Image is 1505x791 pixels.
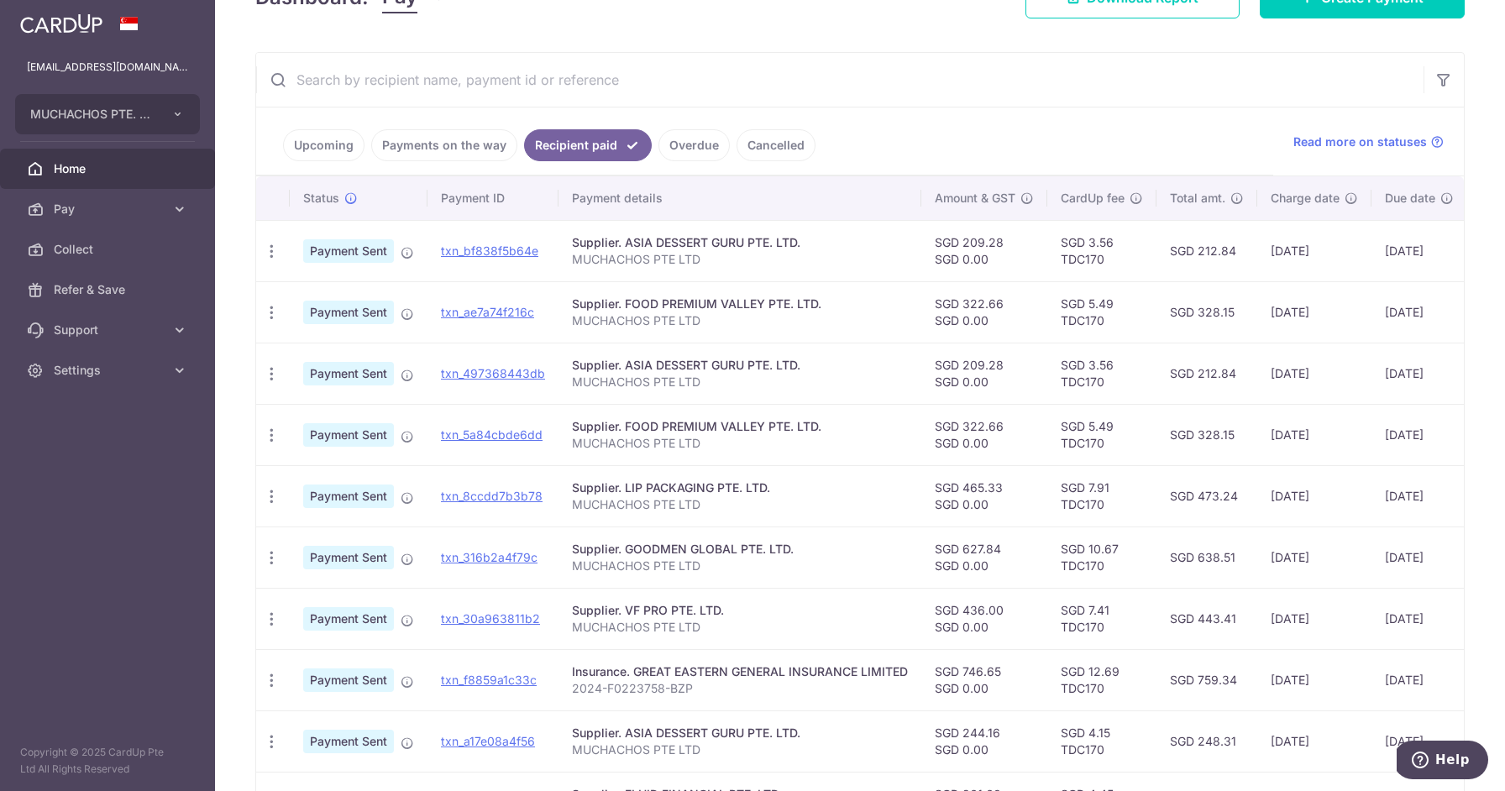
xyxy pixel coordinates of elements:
[572,418,908,435] div: Supplier. FOOD PREMIUM VALLEY PTE. LTD.
[1047,710,1156,772] td: SGD 4.15 TDC170
[1293,134,1427,150] span: Read more on statuses
[427,176,558,220] th: Payment ID
[572,619,908,636] p: MUCHACHOS PTE LTD
[1156,526,1257,588] td: SGD 638.51
[1156,343,1257,404] td: SGD 212.84
[572,435,908,452] p: MUCHACHOS PTE LTD
[1257,588,1371,649] td: [DATE]
[1257,465,1371,526] td: [DATE]
[1371,281,1467,343] td: [DATE]
[921,526,1047,588] td: SGD 627.84 SGD 0.00
[1371,649,1467,710] td: [DATE]
[1257,281,1371,343] td: [DATE]
[558,176,921,220] th: Payment details
[54,241,165,258] span: Collect
[572,374,908,390] p: MUCHACHOS PTE LTD
[441,244,538,258] a: txn_bf838f5b64e
[1156,588,1257,649] td: SGD 443.41
[921,465,1047,526] td: SGD 465.33 SGD 0.00
[441,366,545,380] a: txn_497368443db
[572,558,908,574] p: MUCHACHOS PTE LTD
[921,220,1047,281] td: SGD 209.28 SGD 0.00
[303,730,394,753] span: Payment Sent
[1257,526,1371,588] td: [DATE]
[441,427,543,442] a: txn_5a84cbde6dd
[1156,404,1257,465] td: SGD 328.15
[921,281,1047,343] td: SGD 322.66 SGD 0.00
[1271,190,1340,207] span: Charge date
[572,496,908,513] p: MUCHACHOS PTE LTD
[572,741,908,758] p: MUCHACHOS PTE LTD
[737,129,815,161] a: Cancelled
[1047,465,1156,526] td: SGD 7.91 TDC170
[283,129,364,161] a: Upcoming
[1371,710,1467,772] td: [DATE]
[1047,526,1156,588] td: SGD 10.67 TDC170
[1156,465,1257,526] td: SGD 473.24
[1371,404,1467,465] td: [DATE]
[303,607,394,631] span: Payment Sent
[371,129,517,161] a: Payments on the way
[1371,220,1467,281] td: [DATE]
[524,129,652,161] a: Recipient paid
[30,106,155,123] span: MUCHACHOS PTE. LTD.
[921,710,1047,772] td: SGD 244.16 SGD 0.00
[572,541,908,558] div: Supplier. GOODMEN GLOBAL PTE. LTD.
[1047,281,1156,343] td: SGD 5.49 TDC170
[572,357,908,374] div: Supplier. ASIA DESSERT GURU PTE. LTD.
[1371,343,1467,404] td: [DATE]
[572,312,908,329] p: MUCHACHOS PTE LTD
[1061,190,1125,207] span: CardUp fee
[1156,649,1257,710] td: SGD 759.34
[303,190,339,207] span: Status
[1385,190,1435,207] span: Due date
[921,343,1047,404] td: SGD 209.28 SGD 0.00
[1047,404,1156,465] td: SGD 5.49 TDC170
[303,362,394,385] span: Payment Sent
[1257,343,1371,404] td: [DATE]
[441,611,540,626] a: txn_30a963811b2
[1047,220,1156,281] td: SGD 3.56 TDC170
[1257,649,1371,710] td: [DATE]
[303,423,394,447] span: Payment Sent
[1047,343,1156,404] td: SGD 3.56 TDC170
[1047,588,1156,649] td: SGD 7.41 TDC170
[441,673,537,687] a: txn_f8859a1c33c
[441,305,534,319] a: txn_ae7a74f216c
[1257,710,1371,772] td: [DATE]
[1257,220,1371,281] td: [DATE]
[572,296,908,312] div: Supplier. FOOD PREMIUM VALLEY PTE. LTD.
[54,201,165,217] span: Pay
[572,680,908,697] p: 2024-F0223758-BZP
[572,251,908,268] p: MUCHACHOS PTE LTD
[1170,190,1225,207] span: Total amt.
[1156,220,1257,281] td: SGD 212.84
[54,362,165,379] span: Settings
[921,588,1047,649] td: SGD 436.00 SGD 0.00
[572,725,908,741] div: Supplier. ASIA DESSERT GURU PTE. LTD.
[1371,588,1467,649] td: [DATE]
[54,281,165,298] span: Refer & Save
[935,190,1015,207] span: Amount & GST
[658,129,730,161] a: Overdue
[1371,465,1467,526] td: [DATE]
[441,734,535,748] a: txn_a17e08a4f56
[256,53,1424,107] input: Search by recipient name, payment id or reference
[303,239,394,263] span: Payment Sent
[572,663,908,680] div: Insurance. GREAT EASTERN GENERAL INSURANCE LIMITED
[1156,281,1257,343] td: SGD 328.15
[1156,710,1257,772] td: SGD 248.31
[303,546,394,569] span: Payment Sent
[15,94,200,134] button: MUCHACHOS PTE. LTD.
[1047,649,1156,710] td: SGD 12.69 TDC170
[1293,134,1444,150] a: Read more on statuses
[27,59,188,76] p: [EMAIL_ADDRESS][DOMAIN_NAME]
[572,602,908,619] div: Supplier. VF PRO PTE. LTD.
[303,485,394,508] span: Payment Sent
[572,234,908,251] div: Supplier. ASIA DESSERT GURU PTE. LTD.
[54,160,165,177] span: Home
[1257,404,1371,465] td: [DATE]
[20,13,102,34] img: CardUp
[572,479,908,496] div: Supplier. LIP PACKAGING PTE. LTD.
